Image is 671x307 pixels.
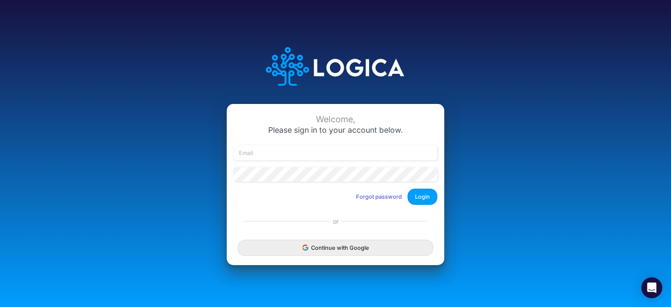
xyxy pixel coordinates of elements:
[238,240,433,256] button: Continue with Google
[234,114,437,124] div: Welcome,
[408,189,437,205] button: Login
[268,125,403,135] span: Please sign in to your account below.
[234,145,437,160] input: Email
[641,277,662,298] div: Open Intercom Messenger
[350,190,408,204] button: Forgot password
